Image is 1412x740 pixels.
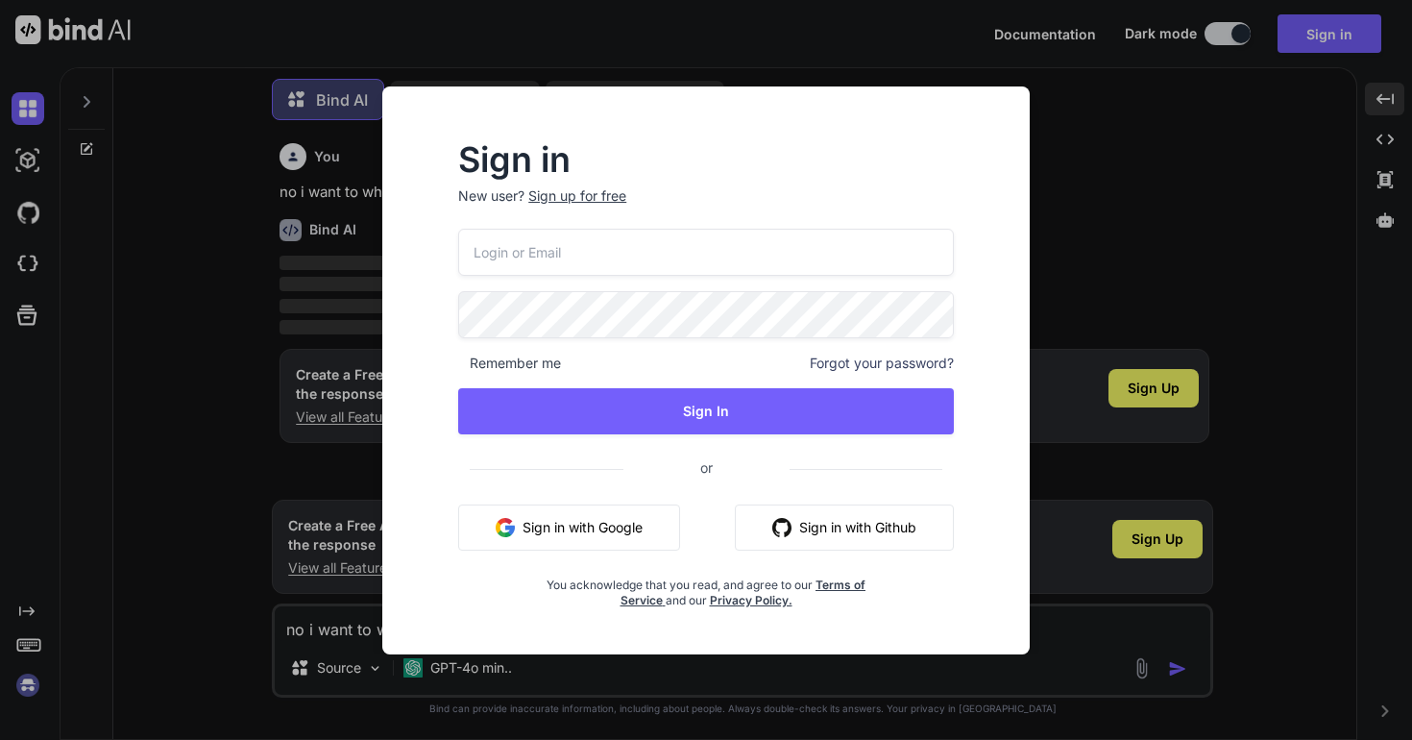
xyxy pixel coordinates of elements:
[541,566,871,608] div: You acknowledge that you read, and agree to our and our
[772,518,791,537] img: github
[528,186,626,206] div: Sign up for free
[810,354,954,373] span: Forgot your password?
[621,578,866,607] a: Terms of Service
[458,354,561,373] span: Remember me
[710,593,792,607] a: Privacy Policy.
[735,505,954,551] button: Sign in with Github
[458,229,954,276] input: Login or Email
[458,388,954,434] button: Sign In
[496,518,515,537] img: google
[458,186,954,229] p: New user?
[623,444,790,491] span: or
[458,505,680,551] button: Sign in with Google
[458,144,954,175] h2: Sign in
